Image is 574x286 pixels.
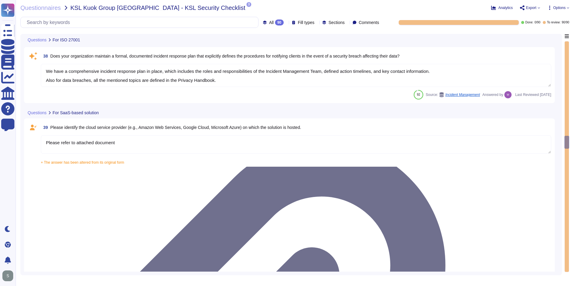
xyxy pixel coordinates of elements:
textarea: Please refer to attached document [41,135,551,154]
img: user [504,91,512,98]
span: Incident Management [445,93,480,97]
div: 90 [275,19,284,25]
span: Sections [328,20,345,25]
span: All [269,20,274,25]
span: Please identify the cloud service provider (e.g., Amazon Web Services, Google Cloud, Microsoft Az... [50,125,301,130]
input: Search by keywords [24,17,258,28]
span: 39 [41,125,48,130]
span: Export [526,6,536,10]
img: user [2,270,13,281]
span: KSL Kuok Group [GEOGRAPHIC_DATA] - KSL Security Checklist [71,5,245,11]
button: Analytics [491,5,513,10]
button: user [1,269,17,282]
span: Done: [525,21,533,24]
span: 90 / 90 [562,21,569,24]
span: Answered by [482,93,503,97]
span: Questionnaires [20,5,61,11]
span: Analytics [498,6,513,10]
span: Last Reviewed [DATE] [515,93,551,97]
span: 92 [417,93,420,96]
span: Does your organization maintain a formal, documented incident response plan that explicitly defin... [50,54,400,58]
span: Questions [28,38,47,42]
span: Questions [28,111,47,115]
span: Comments [359,20,379,25]
span: Source: [426,92,480,97]
span: 3 [246,2,251,7]
span: For SaaS-based solution [53,111,99,115]
span: 0 / 90 [534,21,540,24]
span: Fill types [298,20,314,25]
span: + The answer has been altered from its original form [41,160,124,165]
span: Options [553,6,566,10]
textarea: We have a comprehensive incident response plan in place, which includes the roles and responsibil... [41,64,551,87]
span: For ISO 27001 [53,38,80,42]
span: To review: [547,21,560,24]
span: 38 [41,54,48,58]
